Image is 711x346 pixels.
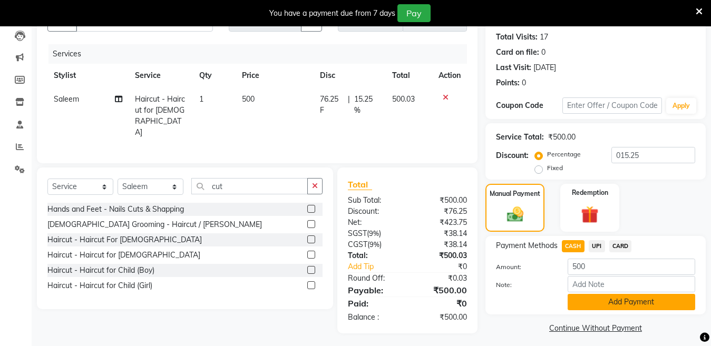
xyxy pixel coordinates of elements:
[348,179,372,190] span: Total
[47,250,200,261] div: Haircut - Haircut for [DEMOGRAPHIC_DATA]
[407,217,475,228] div: ₹423.75
[320,94,344,116] span: 76.25 F
[496,150,529,161] div: Discount:
[407,250,475,261] div: ₹500.03
[135,94,185,137] span: Haircut - Haircut for [DEMOGRAPHIC_DATA]
[547,163,563,173] label: Fixed
[609,240,632,252] span: CARD
[47,204,184,215] div: Hands and Feet - Nails Cuts & Shapping
[488,262,560,272] label: Amount:
[496,47,539,58] div: Card on file:
[407,239,475,250] div: ₹38.14
[242,94,255,104] span: 500
[199,94,203,104] span: 1
[496,132,544,143] div: Service Total:
[340,312,407,323] div: Balance :
[191,178,308,194] input: Search or Scan
[496,240,558,251] span: Payment Methods
[666,98,696,114] button: Apply
[340,206,407,217] div: Discount:
[340,284,407,296] div: Payable:
[193,64,236,87] th: Qty
[397,4,431,22] button: Pay
[407,312,475,323] div: ₹500.00
[488,323,704,334] a: Continue Without Payment
[407,273,475,284] div: ₹0.03
[576,204,604,225] img: _gift.svg
[269,8,395,19] div: You have a payment due from 7 days
[129,64,193,87] th: Service
[340,195,407,206] div: Sub Total:
[47,280,152,291] div: Haircut - Haircut for Child (Girl)
[547,150,581,159] label: Percentage
[568,294,695,310] button: Add Payment
[236,64,314,87] th: Price
[522,77,526,88] div: 0
[568,259,695,275] input: Amount
[47,234,202,245] div: Haircut - Haircut For [DEMOGRAPHIC_DATA]
[407,228,475,239] div: ₹38.14
[354,94,379,116] span: 15.25 %
[407,195,475,206] div: ₹500.00
[340,250,407,261] div: Total:
[340,239,407,250] div: ( )
[488,280,560,290] label: Note:
[340,297,407,310] div: Paid:
[47,265,154,276] div: Haircut - Haircut for Child (Boy)
[348,94,350,116] span: |
[340,273,407,284] div: Round Off:
[47,64,129,87] th: Stylist
[568,276,695,292] input: Add Note
[541,47,546,58] div: 0
[540,32,548,43] div: 17
[496,32,538,43] div: Total Visits:
[392,94,415,104] span: 500.03
[432,64,467,87] th: Action
[572,188,608,197] label: Redemption
[47,219,262,230] div: [DEMOGRAPHIC_DATA] Grooming - Haircut / [PERSON_NAME]
[496,100,562,111] div: Coupon Code
[348,240,367,249] span: CGST
[533,62,556,73] div: [DATE]
[407,284,475,296] div: ₹500.00
[54,94,79,104] span: Saleem
[548,132,576,143] div: ₹500.00
[314,64,386,87] th: Disc
[340,228,407,239] div: ( )
[340,217,407,228] div: Net:
[340,261,418,272] a: Add Tip
[490,189,540,199] label: Manual Payment
[48,44,475,64] div: Services
[496,77,520,88] div: Points:
[348,229,367,238] span: SGST
[407,297,475,310] div: ₹0
[589,240,605,252] span: UPI
[502,205,529,224] img: _cash.svg
[369,229,379,238] span: 9%
[418,261,475,272] div: ₹0
[386,64,432,87] th: Total
[407,206,475,217] div: ₹76.25
[369,240,379,249] span: 9%
[496,62,531,73] div: Last Visit:
[562,97,662,114] input: Enter Offer / Coupon Code
[562,240,585,252] span: CASH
